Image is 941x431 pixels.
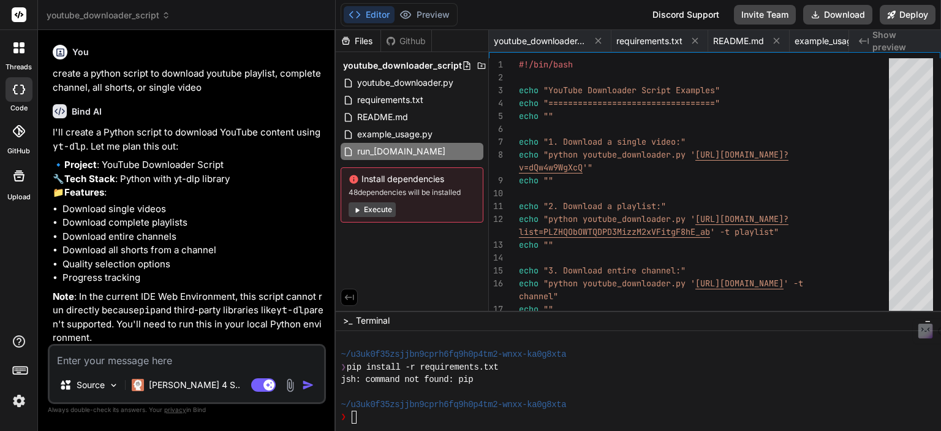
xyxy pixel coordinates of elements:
[62,216,323,230] li: Download complete playlists
[341,348,566,360] span: ~/u3uk0f35zsjjbn9cprh6fq9h0p4tm2-wnxx-ka0g8xta
[489,187,503,200] div: 10
[341,399,566,411] span: ~/u3uk0f35zsjjbn9cprh6fq9h0p4tm2-wnxx-ka0g8xta
[53,290,323,345] p: : In the current IDE Web Environment, this script cannot run directly because and third-party lib...
[53,158,323,200] p: 🔹 : YouTube Downloader Script 🔧 : Python with yt-dlp library 📁 :
[344,6,395,23] button: Editor
[543,200,666,212] span: "2. Download a playlist:"
[53,140,86,153] code: yt-dlp
[489,58,503,71] div: 1
[519,291,558,302] span: channel"
[489,84,503,97] div: 3
[519,200,539,212] span: echo
[77,379,105,391] p: Source
[734,5,796,25] button: Invite Team
[349,188,475,197] span: 48 dependencies will be installed
[72,46,89,58] h6: You
[356,127,434,142] span: example_usage.py
[356,93,425,107] span: requirements.txt
[276,304,309,316] code: yt-dlp
[494,35,586,47] span: youtube_downloader.py
[872,29,931,53] span: Show preview
[543,136,686,147] span: "1. Download a single video:"
[341,361,346,373] span: ❯
[356,315,390,327] span: Terminal
[336,35,380,47] div: Files
[519,59,573,70] span: #!/bin/bash
[302,379,314,391] img: icon
[139,304,156,316] code: pip
[489,123,503,135] div: 6
[7,192,31,202] label: Upload
[519,136,539,147] span: echo
[519,97,539,109] span: echo
[543,149,695,160] span: "python youtube_downloader.py '
[489,71,503,84] div: 2
[543,303,553,315] span: ""
[519,239,539,250] span: echo
[489,148,503,161] div: 8
[349,202,396,217] button: Execute
[64,159,97,170] strong: Project
[489,238,503,251] div: 13
[695,278,784,289] span: [URL][DOMAIN_NAME]
[10,103,28,113] label: code
[519,278,539,289] span: echo
[356,144,447,159] span: run_[DOMAIN_NAME]
[164,406,186,413] span: privacy
[489,251,503,264] div: 14
[543,265,686,276] span: "3. Download entire channel:"
[62,271,323,285] li: Progress tracking
[489,200,503,213] div: 11
[519,110,539,121] span: echo
[880,5,935,25] button: Deploy
[395,6,455,23] button: Preview
[543,85,720,96] span: "YouTube Downloader Script Examples"
[489,174,503,187] div: 9
[519,226,710,237] span: list=PLZHQObOWTQDPD3MizzM2xVFitgF8hE_ab
[519,213,539,224] span: echo
[519,85,539,96] span: echo
[519,303,539,315] span: echo
[343,315,352,327] span: >_
[341,411,346,423] span: ❯
[108,380,119,391] img: Pick Models
[489,277,503,290] div: 16
[356,75,455,90] span: youtube_downloader.py
[489,303,503,316] div: 17
[713,35,764,47] span: README.md
[381,35,431,47] div: Github
[9,391,29,411] img: settings
[710,226,779,237] span: ' -t playlist"
[62,257,323,272] li: Quality selection options
[645,5,727,25] div: Discord Support
[62,243,323,257] li: Download all shorts from a channel
[356,110,409,124] span: README.md
[62,230,323,244] li: Download entire channels
[543,278,695,289] span: "python youtube_downloader.py '
[283,378,297,392] img: attachment
[695,149,788,160] span: [URL][DOMAIN_NAME]?
[784,278,803,289] span: ' -t
[543,213,695,224] span: "python youtube_downloader.py '
[519,175,539,186] span: echo
[343,59,462,72] span: youtube_downloader_script
[53,126,323,153] p: I'll create a Python script to download YouTube content using . Let me plan this out:
[924,315,931,327] span: −
[519,149,539,160] span: echo
[519,162,583,173] span: v=dQw4w9WgXcQ
[543,97,720,109] span: "=================================="
[53,67,323,94] p: create a python script to download youtube playlist, complete channel, all shorts, or single video
[583,162,592,173] span: '"
[519,265,539,276] span: echo
[489,110,503,123] div: 5
[7,146,30,156] label: GitHub
[62,202,323,216] li: Download single videos
[803,5,872,25] button: Download
[489,135,503,148] div: 7
[6,62,32,72] label: threads
[616,35,682,47] span: requirements.txt
[64,186,104,198] strong: Features
[543,239,553,250] span: ""
[341,373,473,386] span: jsh: command not found: pip
[64,173,115,185] strong: Tech Stack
